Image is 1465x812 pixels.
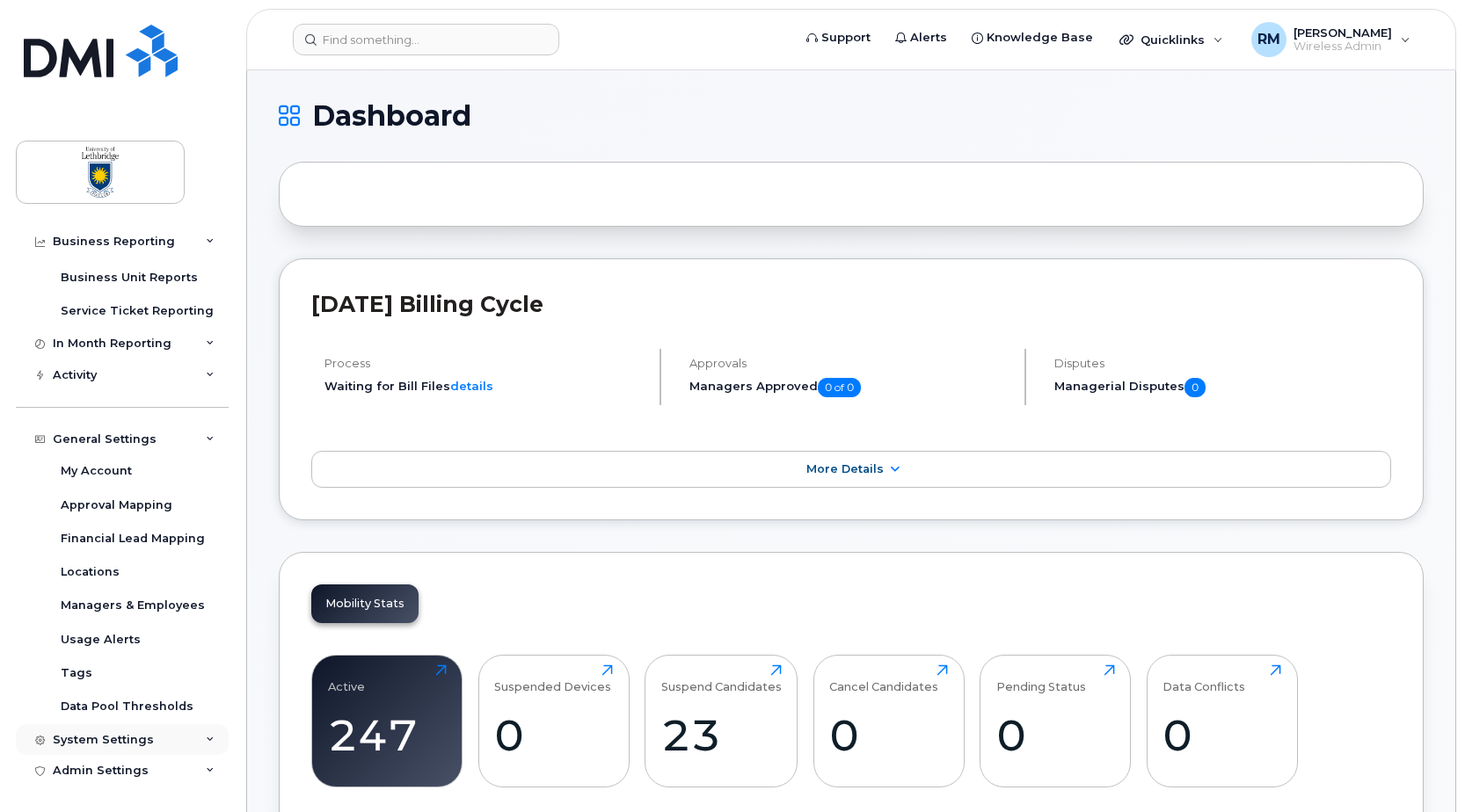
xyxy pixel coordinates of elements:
[829,709,948,761] div: 0
[1163,664,1281,777] a: Data Conflicts0
[494,664,613,777] a: Suspended Devices0
[312,103,471,129] span: Dashboard
[829,664,938,693] div: Cancel Candidates
[324,378,645,395] li: Waiting for Bill Files
[450,379,493,393] a: details
[1054,378,1391,397] h5: Managerial Disputes
[829,664,948,777] a: Cancel Candidates0
[324,357,645,370] h4: Process
[311,291,1391,317] h2: [DATE] Billing Cycle
[328,709,447,761] div: 247
[1054,357,1391,370] h4: Disputes
[689,378,1009,397] h5: Managers Approved
[1163,664,1245,693] div: Data Conflicts
[328,664,365,693] div: Active
[996,709,1115,761] div: 0
[328,664,447,777] a: Active247
[689,357,1009,370] h4: Approvals
[818,378,861,397] span: 0 of 0
[494,709,613,761] div: 0
[996,664,1115,777] a: Pending Status0
[661,664,782,777] a: Suspend Candidates23
[1184,378,1206,397] span: 0
[996,664,1086,693] div: Pending Status
[806,462,884,475] span: More Details
[661,664,782,693] div: Suspend Candidates
[1163,709,1281,761] div: 0
[494,664,611,693] div: Suspended Devices
[661,709,782,761] div: 23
